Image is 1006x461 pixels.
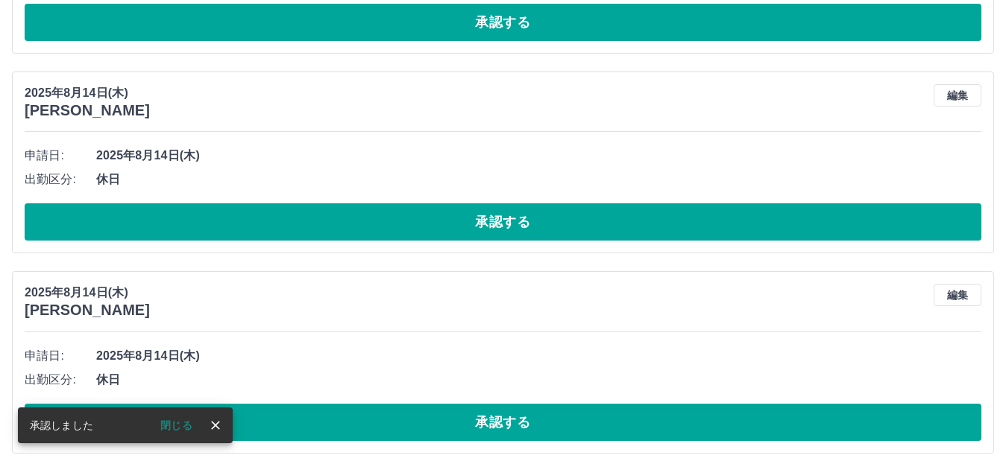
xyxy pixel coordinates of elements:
[96,171,981,188] span: 休日
[25,284,150,302] p: 2025年8月14日(木)
[25,147,96,165] span: 申請日:
[204,414,227,436] button: close
[934,284,981,306] button: 編集
[25,171,96,188] span: 出勤区分:
[96,347,981,365] span: 2025年8月14日(木)
[25,4,981,41] button: 承認する
[934,84,981,106] button: 編集
[25,203,981,241] button: 承認する
[25,102,150,119] h3: [PERSON_NAME]
[148,414,204,436] button: 閉じる
[25,84,150,102] p: 2025年8月14日(木)
[25,371,96,389] span: 出勤区分:
[25,404,981,441] button: 承認する
[25,347,96,365] span: 申請日:
[96,371,981,389] span: 休日
[25,302,150,319] h3: [PERSON_NAME]
[30,412,93,439] div: 承認しました
[96,147,981,165] span: 2025年8月14日(木)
